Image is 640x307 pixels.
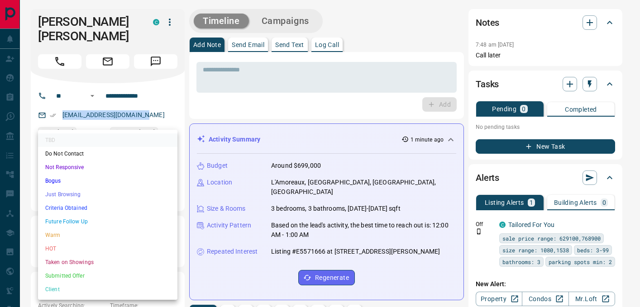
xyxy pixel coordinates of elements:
li: Criteria Obtained [38,201,177,215]
li: Warm [38,228,177,242]
li: Just Browsing [38,188,177,201]
li: Submitted Offer [38,269,177,283]
li: Taken on Showings [38,255,177,269]
li: Not Responsive [38,161,177,174]
li: HOT [38,242,177,255]
li: Future Follow Up [38,215,177,228]
li: Client [38,283,177,296]
li: Bogus [38,174,177,188]
li: Do Not Contact [38,147,177,161]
